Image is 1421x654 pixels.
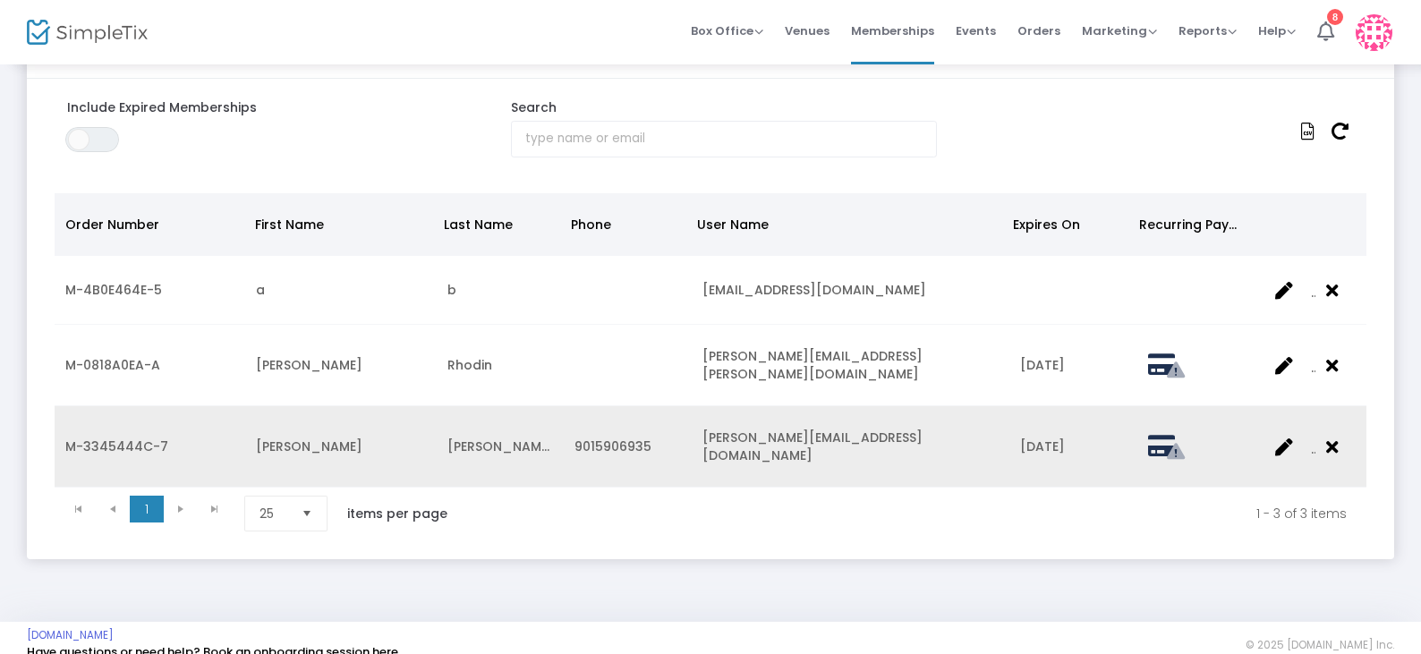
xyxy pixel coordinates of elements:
span: 8/8/2026 [1020,437,1065,455]
kendo-pager-info: 1 - 3 of 3 items [485,496,1347,531]
div: Data table [55,193,1366,488]
th: Phone [560,193,686,256]
span: Reports [1178,22,1237,39]
span: Help [1258,22,1296,39]
span: 25 [260,505,287,522]
span: Rhodin [447,356,492,374]
span: M-0818A0EA-A [65,356,160,374]
span: Events [956,8,996,54]
span: Box Office [691,22,763,39]
span: Helton [447,437,554,455]
span: ArtClubHousehold+nexus@brooksmuseum.org [702,281,926,299]
span: 11/30/2025 [1020,356,1065,374]
span: Page 1 [130,496,164,522]
span: M-4B0E464E-5 [65,281,162,299]
span: First Name [255,216,324,234]
span: 9015906935 [574,437,651,455]
span: Order Number [65,216,159,234]
div: 8 [1327,9,1343,25]
span: Orders [1017,8,1060,54]
span: kelly.heltonc@gmail.com [702,429,923,464]
span: Expires On [1013,216,1080,234]
th: Recurring Payment [1128,193,1255,256]
span: Venues [785,8,830,54]
span: © 2025 [DOMAIN_NAME] Inc. [1246,638,1394,652]
span: Kelly [256,437,362,455]
input: type name or email [511,121,937,157]
span: Memberships [851,8,934,54]
span: M-3345444C-7 [65,437,168,455]
span: Marketing [1082,22,1157,39]
a: [DOMAIN_NAME] [27,628,114,642]
label: items per page [347,505,447,522]
th: User Name [686,193,1002,256]
span: Last Name [444,216,513,234]
span: b [447,281,456,299]
label: Include Expired Memberships [54,98,480,117]
label: Search [498,98,570,117]
span: Jeff.Rhodin@brooksmuseum.org [702,347,923,383]
button: Select [294,497,319,531]
span: a [256,281,265,299]
span: Jeff [256,356,362,374]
